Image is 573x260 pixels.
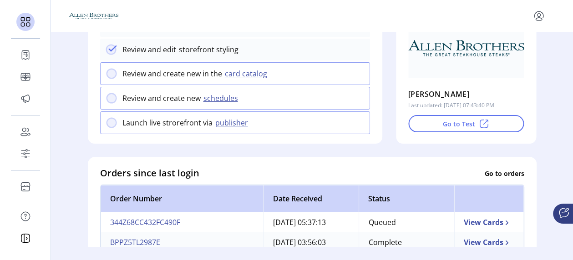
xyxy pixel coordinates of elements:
td: Complete [359,232,454,252]
h4: Orders since last login [100,166,199,180]
td: [DATE] 05:37:13 [263,212,359,232]
button: publisher [213,117,254,128]
td: View Cards [454,212,523,232]
p: [PERSON_NAME] [408,87,469,101]
td: 344Z68CC432FC490F [101,212,264,232]
button: card catalog [222,68,273,79]
p: storefront styling [176,44,238,55]
td: Queued [359,212,454,232]
p: Review and edit [122,44,176,55]
th: Date Received [263,185,359,212]
p: Launch live strorefront via [122,117,213,128]
th: Status [359,185,454,212]
p: Go to orders [485,168,524,178]
button: menu [532,9,546,23]
p: Last updated: [DATE] 07:43:40 PM [408,101,494,110]
button: Go to Test [408,115,524,132]
td: View Cards [454,232,523,252]
p: Review and create new [122,93,201,104]
img: logo [69,13,118,20]
p: Review and create new in the [122,68,222,79]
th: Order Number [101,185,264,212]
td: [DATE] 03:56:03 [263,232,359,252]
td: BPPZ5TL2987E [101,232,264,252]
button: schedules [201,93,243,104]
